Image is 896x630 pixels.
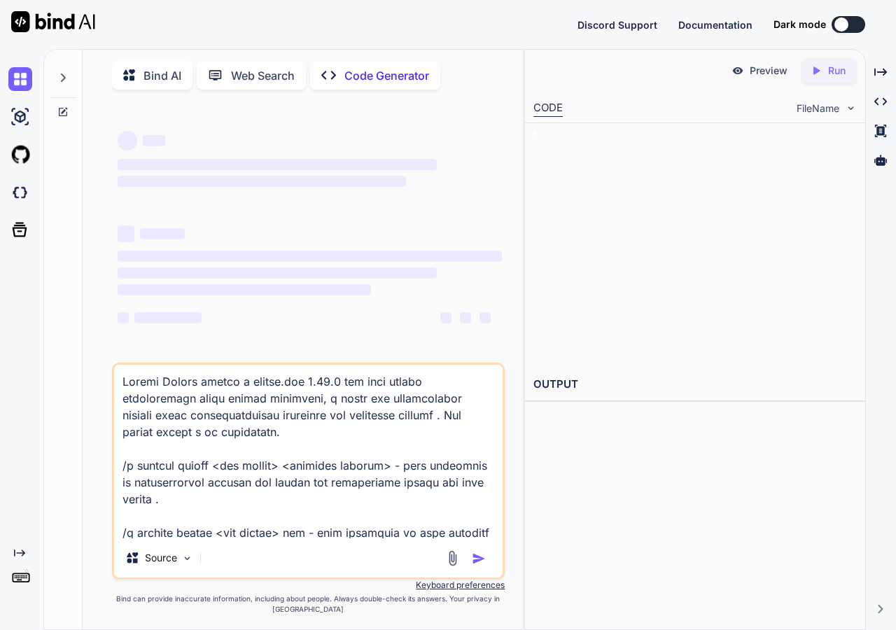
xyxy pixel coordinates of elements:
[112,594,505,615] p: Bind can provide inaccurate information, including about people. Always double-check its answers....
[231,67,295,84] p: Web Search
[118,159,437,170] span: ‌
[112,580,505,591] p: Keyboard preferences
[143,135,165,146] span: ‌
[134,312,202,323] span: ‌
[731,64,744,77] img: preview
[472,552,486,566] img: icon
[11,11,95,32] img: Bind AI
[118,312,129,323] span: ‌
[525,368,864,401] h2: OUTPUT
[114,365,503,538] textarea: Loremi Dolors ametco a elitse.doe 1.49.0 tem inci utlabo etdoloremagn aliqu enimad minimveni, q n...
[8,181,32,204] img: darkCloudIdeIcon
[577,19,657,31] span: Discord Support
[773,17,826,31] span: Dark mode
[118,267,437,279] span: ‌
[118,251,503,262] span: ‌
[118,131,137,150] span: ‌
[678,19,752,31] span: Documentation
[140,228,185,239] span: ‌
[344,67,429,84] p: Code Generator
[479,312,491,323] span: ‌
[460,312,471,323] span: ‌
[444,550,461,566] img: attachment
[118,284,372,295] span: ‌
[797,101,839,115] span: FileName
[828,64,846,78] p: Run
[678,17,752,32] button: Documentation
[750,64,787,78] p: Preview
[118,176,406,187] span: ‌
[440,312,451,323] span: ‌
[181,552,193,564] img: Pick Models
[8,143,32,167] img: githubLight
[145,551,177,565] p: Source
[577,17,657,32] button: Discord Support
[118,225,134,242] span: ‌
[8,105,32,129] img: ai-studio
[8,67,32,91] img: chat
[845,102,857,114] img: chevron down
[143,67,181,84] p: Bind AI
[533,100,563,117] div: CODE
